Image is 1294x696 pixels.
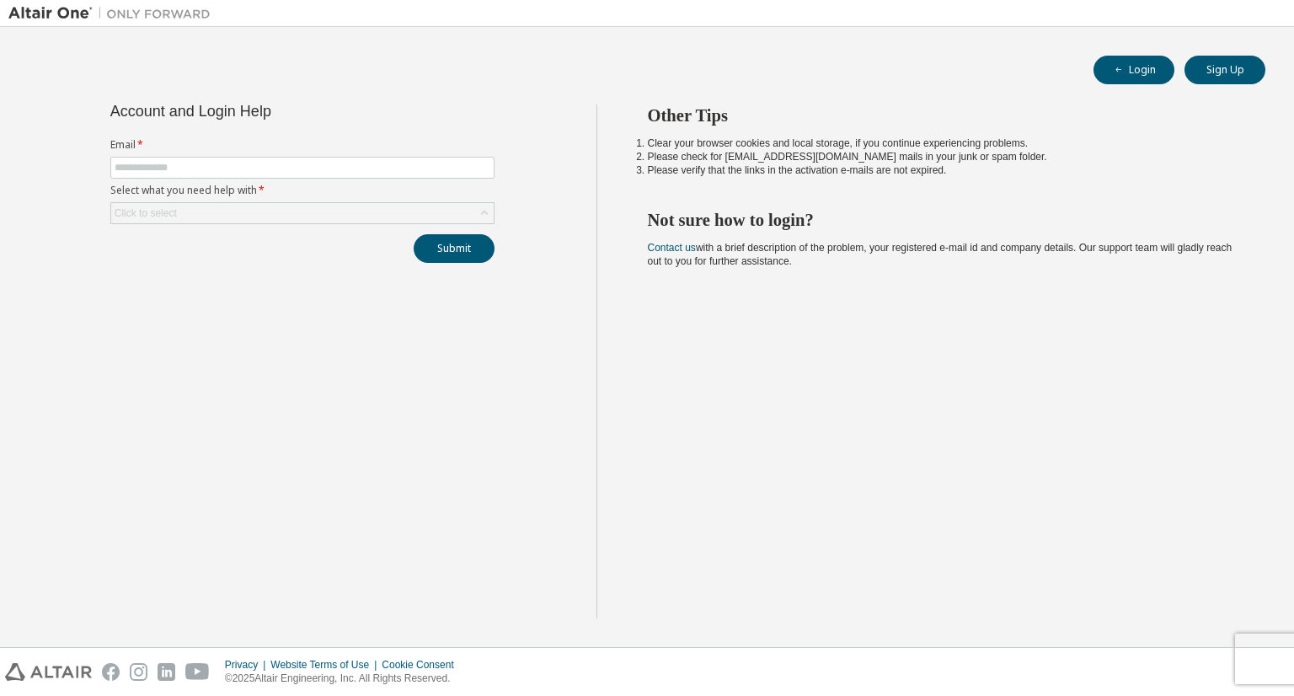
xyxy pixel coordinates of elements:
[110,104,418,118] div: Account and Login Help
[1184,56,1265,84] button: Sign Up
[102,663,120,681] img: facebook.svg
[110,138,495,152] label: Email
[8,5,219,22] img: Altair One
[1093,56,1174,84] button: Login
[185,663,210,681] img: youtube.svg
[115,206,177,220] div: Click to select
[270,658,382,672] div: Website Terms of Use
[648,242,1233,267] span: with a brief description of the problem, your registered e-mail id and company details. Our suppo...
[648,150,1236,163] li: Please check for [EMAIL_ADDRESS][DOMAIN_NAME] mails in your junk or spam folder.
[110,184,495,197] label: Select what you need help with
[648,163,1236,177] li: Please verify that the links in the activation e-mails are not expired.
[648,104,1236,126] h2: Other Tips
[111,203,494,223] div: Click to select
[648,209,1236,231] h2: Not sure how to login?
[158,663,175,681] img: linkedin.svg
[130,663,147,681] img: instagram.svg
[5,663,92,681] img: altair_logo.svg
[225,658,270,672] div: Privacy
[414,234,495,263] button: Submit
[225,672,464,686] p: © 2025 Altair Engineering, Inc. All Rights Reserved.
[648,137,1236,150] li: Clear your browser cookies and local storage, if you continue experiencing problems.
[648,242,696,254] a: Contact us
[382,658,463,672] div: Cookie Consent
